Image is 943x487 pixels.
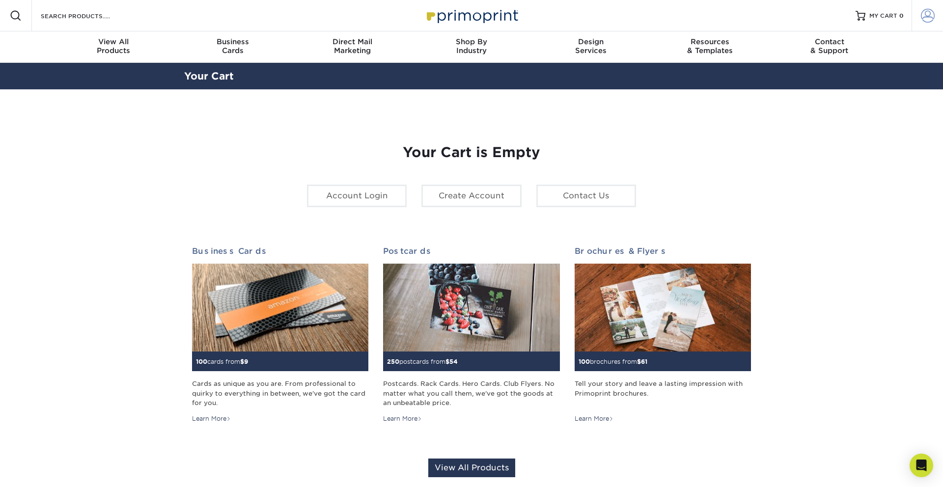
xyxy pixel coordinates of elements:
[293,37,412,55] div: Marketing
[192,414,231,423] div: Learn More
[383,414,422,423] div: Learn More
[196,358,248,365] small: cards from
[54,31,173,63] a: View AllProducts
[575,246,751,256] h2: Brochures & Flyers
[173,31,293,63] a: BusinessCards
[531,31,650,63] a: DesignServices
[54,37,173,46] span: View All
[575,264,751,352] img: Brochures & Flyers
[387,358,458,365] small: postcards from
[383,264,559,352] img: Postcards
[412,37,531,46] span: Shop By
[192,246,368,256] h2: Business Cards
[531,37,650,55] div: Services
[910,454,933,477] div: Open Intercom Messenger
[770,37,889,55] div: & Support
[575,414,613,423] div: Learn More
[192,144,751,161] h1: Your Cart is Empty
[579,358,647,365] small: brochures from
[770,37,889,46] span: Contact
[531,37,650,46] span: Design
[637,358,641,365] span: $
[383,246,559,423] a: Postcards 250postcards from$54 Postcards. Rack Cards. Hero Cards. Club Flyers. No matter what you...
[579,358,590,365] span: 100
[422,5,521,26] img: Primoprint
[536,185,636,207] a: Contact Us
[173,37,293,46] span: Business
[192,379,368,407] div: Cards as unique as you are. From professional to quirky to everything in between, we've got the c...
[192,264,368,352] img: Business Cards
[869,12,897,20] span: MY CART
[54,37,173,55] div: Products
[449,358,458,365] span: 54
[244,358,248,365] span: 9
[192,246,368,423] a: Business Cards 100cards from$9 Cards as unique as you are. From professional to quirky to everyth...
[770,31,889,63] a: Contact& Support
[412,31,531,63] a: Shop ByIndustry
[412,37,531,55] div: Industry
[173,37,293,55] div: Cards
[196,358,207,365] span: 100
[383,379,559,407] div: Postcards. Rack Cards. Hero Cards. Club Flyers. No matter what you call them, we've got the goods...
[641,358,647,365] span: 61
[575,246,751,423] a: Brochures & Flyers 100brochures from$61 Tell your story and leave a lasting impression with Primo...
[650,37,770,46] span: Resources
[421,185,521,207] a: Create Account
[307,185,407,207] a: Account Login
[899,12,904,19] span: 0
[383,246,559,256] h2: Postcards
[575,379,751,407] div: Tell your story and leave a lasting impression with Primoprint brochures.
[184,70,234,82] a: Your Cart
[240,358,244,365] span: $
[293,31,412,63] a: Direct MailMarketing
[293,37,412,46] span: Direct Mail
[650,31,770,63] a: Resources& Templates
[40,10,136,22] input: SEARCH PRODUCTS.....
[650,37,770,55] div: & Templates
[387,358,399,365] span: 250
[428,459,515,477] a: View All Products
[445,358,449,365] span: $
